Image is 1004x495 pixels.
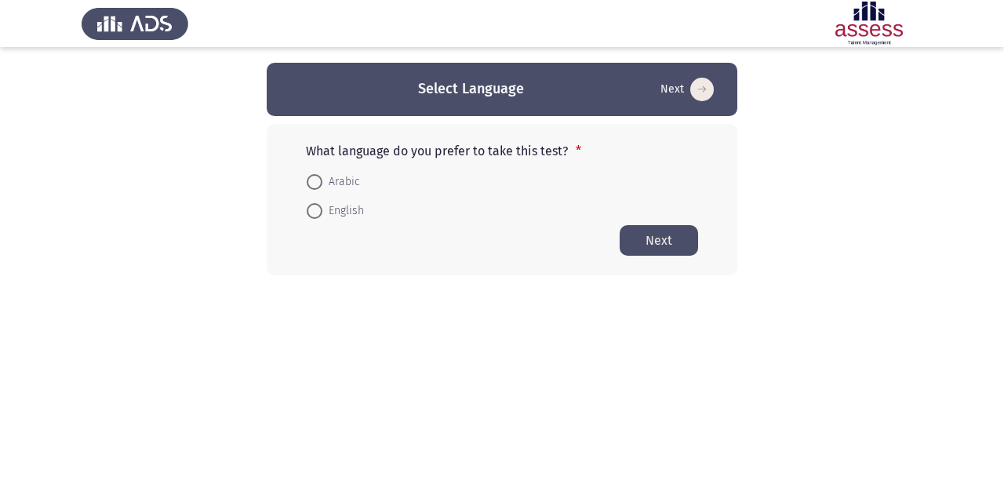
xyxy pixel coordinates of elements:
button: Start assessment [620,225,698,256]
img: Assess Talent Management logo [82,2,188,45]
p: What language do you prefer to take this test? [306,144,698,158]
button: Start assessment [656,77,718,102]
img: Assessment logo of ASSESS Focus 4 Module Assessment (EN/AR) (Advanced - IB) [816,2,922,45]
span: English [322,202,364,220]
h3: Select Language [418,79,524,99]
span: Arabic [322,173,360,191]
